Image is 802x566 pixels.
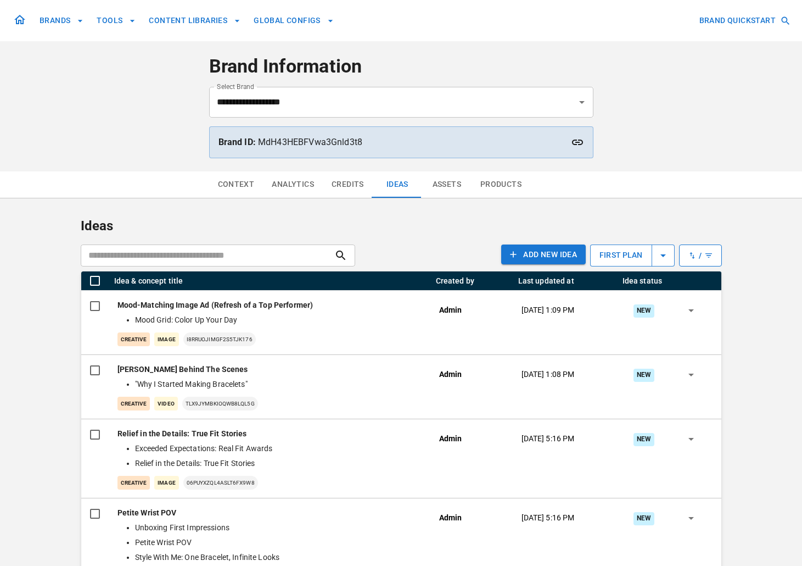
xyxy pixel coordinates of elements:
p: [DATE] 5:16 PM [521,433,575,445]
p: i8RruOJIMgf2S5TJk176 [183,332,256,346]
p: creative [117,397,150,410]
div: New [633,369,654,381]
label: Select Brand [217,82,254,91]
button: BRAND QUICKSTART [695,10,793,31]
button: Products [472,171,530,198]
button: Add NEW IDEA [501,245,586,265]
div: Idea & concept title [114,276,183,285]
div: New [633,433,654,446]
p: creative [117,476,150,490]
button: Menu [609,278,614,284]
p: Admin [439,369,462,380]
button: Analytics [263,171,323,198]
div: New [633,512,654,525]
li: "Why I Started Making Bracelets" [135,379,417,390]
p: Admin [439,304,462,316]
p: Ideas [81,216,722,236]
p: [DATE] 5:16 PM [521,512,575,524]
button: CONTENT LIBRARIES [144,10,245,31]
button: first plan [590,245,674,267]
button: Menu [713,278,719,284]
p: MdH43HEBFVwa3Gnld3t8 [218,136,584,149]
button: GLOBAL CONFIGS [249,10,338,31]
p: 06pUyXzQl4AsLT6fX9w8 [183,476,258,490]
p: Petite Wrist POV [117,507,422,519]
button: Menu [422,278,428,284]
li: Relief in the Details: True Fit Stories [135,458,417,469]
p: [DATE] 1:09 PM [521,304,575,316]
button: Ideas [373,171,422,198]
p: [DATE] 1:08 PM [521,369,575,380]
p: Relief in the Details: True Fit Stories [117,428,422,440]
button: Context [209,171,263,198]
li: Unboxing First Impressions [135,522,417,534]
li: Petite Wrist POV [135,537,417,548]
li: Exceeded Expectations: Real Fit Awards [135,443,417,454]
li: Style With Me: One Bracelet, Infinite Looks [135,552,417,563]
li: Mood Grid: Color Up Your Day [135,314,417,326]
button: Open [574,95,590,110]
p: TLX9JyMbkiOqWb8Lql5G [182,397,258,410]
p: Mood-Matching Image Ad (Refresh of a Top Performer) [117,299,422,311]
button: Credits [323,171,373,198]
button: BRANDS [35,10,88,31]
h4: Brand Information [209,55,593,78]
button: Menu [504,278,510,284]
p: Admin [439,433,462,445]
strong: Brand ID: [218,137,256,147]
p: [PERSON_NAME] Behind The Scenes [117,364,422,375]
div: Created by [436,276,475,285]
div: Last updated at [518,276,574,285]
p: creative [117,332,150,346]
a: Add NEW IDEA [501,245,586,267]
button: TOOLS [92,10,140,31]
div: New [633,304,654,317]
p: Video [154,397,177,410]
p: Image [154,332,178,346]
button: Assets [422,171,472,198]
p: Admin [439,512,462,524]
p: first plan [591,243,651,268]
div: Idea status [622,276,663,285]
p: Image [154,476,178,490]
